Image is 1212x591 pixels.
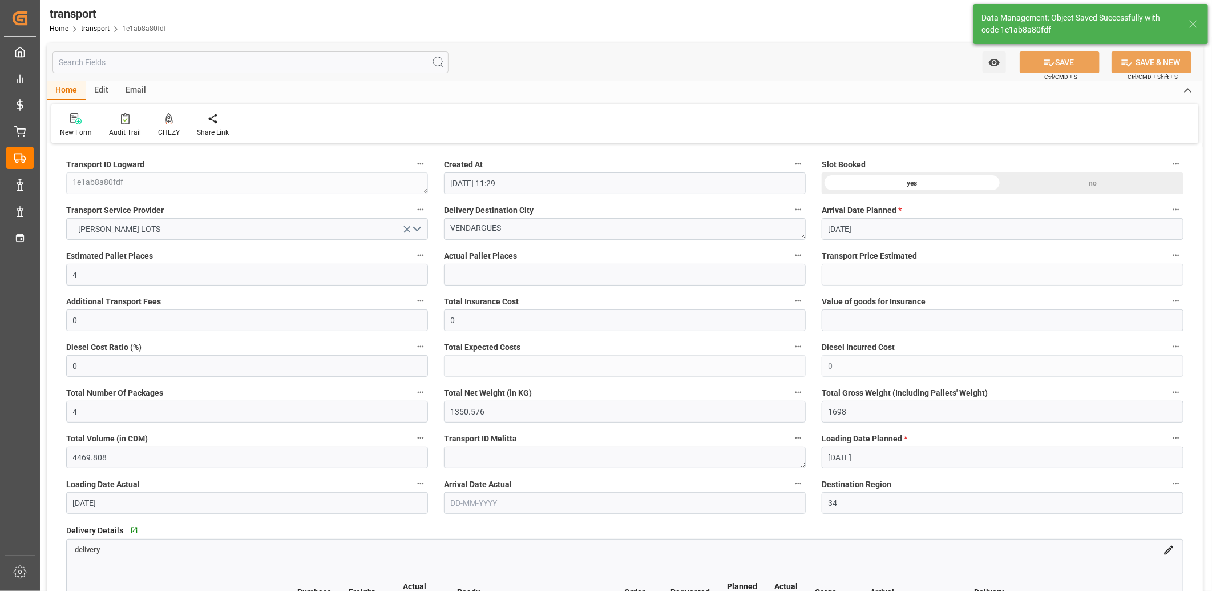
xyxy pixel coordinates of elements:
span: Transport ID Melitta [444,433,517,445]
span: Loading Date Planned [822,433,907,445]
button: Additional Transport Fees [413,294,428,308]
a: Home [50,25,68,33]
span: Estimated Pallet Places [66,250,153,262]
button: Slot Booked [1169,156,1183,171]
button: Arrival Date Actual [791,476,806,491]
span: Transport Service Provider [66,204,164,216]
span: Delivery Details [66,525,123,537]
span: Total Number Of Packages [66,387,163,399]
input: DD-MM-YYYY [822,447,1183,468]
div: New Form [60,127,92,138]
button: Created At [791,156,806,171]
span: Diesel Incurred Cost [822,341,895,353]
input: DD-MM-YYYY [66,492,428,514]
span: Loading Date Actual [66,479,140,491]
span: Transport ID Logward [66,159,144,171]
span: Total Volume (in CDM) [66,433,148,445]
span: Arrival Date Actual [444,479,512,491]
input: DD-MM-YYYY HH:MM [444,172,806,194]
span: Slot Booked [822,159,866,171]
button: Loading Date Planned * [1169,431,1183,445]
span: Delivery Destination City [444,204,534,216]
span: Created At [444,159,483,171]
button: open menu [983,51,1006,73]
span: [PERSON_NAME] LOTS [73,223,167,235]
button: Transport ID Logward [413,156,428,171]
div: Edit [86,81,117,100]
button: Total Number Of Packages [413,385,428,400]
button: Total Insurance Cost [791,294,806,308]
textarea: 1e1ab8a80fdf [66,172,428,194]
span: Ctrl/CMD + S [1044,73,1077,81]
input: Search Fields [52,51,449,73]
button: Total Expected Costs [791,339,806,354]
button: Transport Price Estimated [1169,248,1183,263]
div: yes [822,172,1003,194]
button: Transport Service Provider [413,202,428,217]
div: Home [47,81,86,100]
span: delivery [75,546,100,554]
div: no [1003,172,1183,194]
div: Share Link [197,127,229,138]
div: Email [117,81,155,100]
button: Total Volume (in CDM) [413,431,428,445]
div: transport [50,5,166,22]
button: Loading Date Actual [413,476,428,491]
input: DD-MM-YYYY [444,492,806,514]
button: open menu [66,218,428,240]
span: Ctrl/CMD + Shift + S [1128,73,1178,81]
button: SAVE [1020,51,1100,73]
button: Destination Region [1169,476,1183,491]
button: Total Gross Weight (Including Pallets' Weight) [1169,385,1183,400]
span: Total Expected Costs [444,341,520,353]
button: Estimated Pallet Places [413,248,428,263]
span: Actual Pallet Places [444,250,517,262]
textarea: VENDARGUES [444,218,806,240]
button: Arrival Date Planned * [1169,202,1183,217]
span: Value of goods for Insurance [822,296,926,308]
span: Total Gross Weight (Including Pallets' Weight) [822,387,988,399]
button: Value of goods for Insurance [1169,294,1183,308]
button: Actual Pallet Places [791,248,806,263]
span: Transport Price Estimated [822,250,917,262]
span: Total Net Weight (in KG) [444,387,532,399]
span: Diesel Cost Ratio (%) [66,341,142,353]
a: transport [81,25,110,33]
div: Audit Trail [109,127,141,138]
span: Total Insurance Cost [444,296,519,308]
button: Diesel Cost Ratio (%) [413,339,428,354]
span: Destination Region [822,479,891,491]
button: Transport ID Melitta [791,431,806,445]
div: Data Management: Object Saved Successfully with code 1e1ab8a80fdf [981,12,1178,36]
span: Additional Transport Fees [66,296,161,308]
div: CHEZY [158,127,180,138]
span: Arrival Date Planned [822,204,902,216]
input: DD-MM-YYYY [822,218,1183,240]
a: delivery [75,545,100,554]
button: Total Net Weight (in KG) [791,385,806,400]
button: SAVE & NEW [1112,51,1191,73]
button: Diesel Incurred Cost [1169,339,1183,354]
button: Delivery Destination City [791,202,806,217]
